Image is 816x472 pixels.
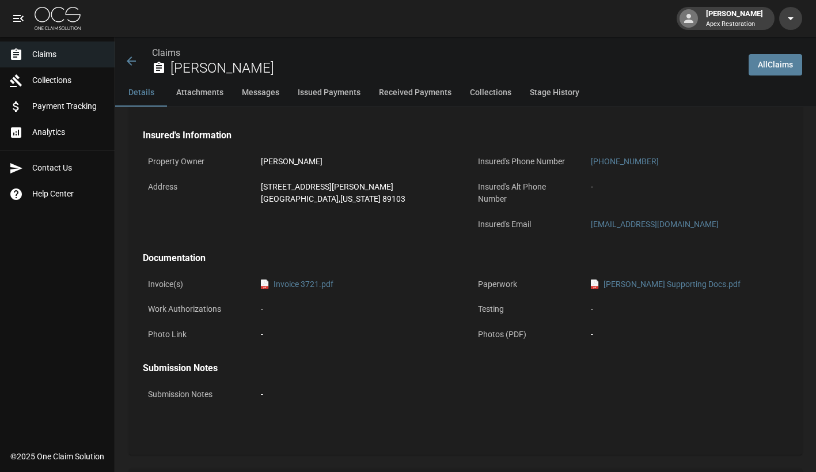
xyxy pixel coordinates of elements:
[261,328,454,341] div: -
[143,298,246,320] p: Work Authorizations
[261,181,454,193] div: [STREET_ADDRESS][PERSON_NAME]
[701,8,768,29] div: [PERSON_NAME]
[591,220,719,229] a: [EMAIL_ADDRESS][DOMAIN_NAME]
[32,74,105,86] span: Collections
[10,451,104,462] div: © 2025 One Claim Solution
[143,130,788,141] h4: Insured's Information
[261,388,783,401] div: -
[233,79,289,107] button: Messages
[143,323,246,346] p: Photo Link
[370,79,461,107] button: Received Payments
[591,157,659,166] a: [PHONE_NUMBER]
[473,273,576,296] p: Paperwork
[289,79,370,107] button: Issued Payments
[7,7,30,30] button: open drawer
[591,328,784,341] div: -
[261,303,454,315] div: -
[461,79,521,107] button: Collections
[143,252,788,264] h4: Documentation
[473,213,576,236] p: Insured's Email
[749,54,802,75] a: AllClaims
[170,60,739,77] h2: [PERSON_NAME]
[167,79,233,107] button: Attachments
[115,79,816,107] div: anchor tabs
[591,181,784,193] div: -
[143,273,246,296] p: Invoice(s)
[473,298,576,320] p: Testing
[35,7,81,30] img: ocs-logo-white-transparent.png
[261,193,454,205] div: [GEOGRAPHIC_DATA] , [US_STATE] 89103
[261,278,333,290] a: pdfInvoice 3721.pdf
[143,363,788,374] h4: Submission Notes
[473,150,576,173] p: Insured's Phone Number
[32,48,105,61] span: Claims
[591,303,784,315] div: -
[115,79,167,107] button: Details
[143,176,246,198] p: Address
[152,46,739,60] nav: breadcrumb
[32,100,105,112] span: Payment Tracking
[591,278,741,290] a: pdf[PERSON_NAME] Supporting Docs.pdf
[143,150,246,173] p: Property Owner
[706,20,763,29] p: Apex Restoration
[521,79,589,107] button: Stage History
[32,126,105,138] span: Analytics
[32,188,105,200] span: Help Center
[32,162,105,174] span: Contact Us
[143,383,246,406] p: Submission Notes
[473,323,576,346] p: Photos (PDF)
[473,176,576,210] p: Insured's Alt Phone Number
[261,156,454,168] div: [PERSON_NAME]
[152,47,180,58] a: Claims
